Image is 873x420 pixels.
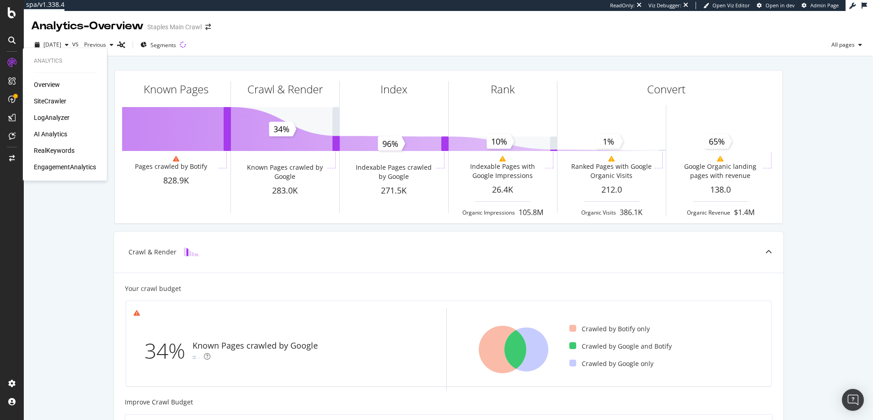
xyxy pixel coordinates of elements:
a: Admin Page [802,2,839,9]
div: Crawled by Botify only [569,324,650,334]
button: [DATE] [31,38,72,52]
div: Crawled by Google only [569,359,653,368]
button: Previous [80,38,117,52]
div: Pages crawled by Botify [135,162,207,171]
span: All pages [828,41,855,48]
button: All pages [828,38,866,52]
button: Segments [137,38,180,52]
div: 283.0K [231,185,339,197]
div: Indexable Pages with Google Impressions [461,162,543,180]
div: ReadOnly: [610,2,635,9]
div: 26.4K [449,184,557,196]
span: 2025 Aug. 8th [43,41,61,48]
a: EngagementAnalytics [34,162,96,172]
div: Your crawl budget [125,284,181,293]
div: Staples Main Crawl [147,22,202,32]
div: Crawl & Render [247,81,323,97]
img: block-icon [184,248,198,256]
a: RealKeywords [34,146,75,155]
div: 828.9K [122,175,230,187]
div: Known Pages crawled by Google [244,163,326,181]
span: vs [72,39,80,48]
img: Equal [193,356,196,359]
div: Crawled by Google and Botify [569,342,672,351]
div: Viz Debugger: [648,2,681,9]
a: SiteCrawler [34,97,66,106]
a: AI Analytics [34,129,67,139]
span: Open Viz Editor [712,2,750,9]
div: Known Pages crawled by Google [193,340,318,352]
a: LogAnalyzer [34,113,70,122]
a: Open Viz Editor [703,2,750,9]
div: Crawl & Render [129,248,177,257]
div: Improve Crawl Budget [125,398,772,407]
div: Index [380,81,407,97]
a: Open in dev [757,2,795,9]
span: Previous [80,41,106,48]
span: Segments [150,41,176,49]
div: 105.8M [519,207,543,218]
div: 34% [145,336,193,366]
div: arrow-right-arrow-left [205,24,211,30]
div: - [198,353,200,362]
a: Overview [34,80,60,89]
div: Analytics [34,57,96,65]
div: 271.5K [340,185,448,197]
div: Rank [491,81,515,97]
div: Analytics - Overview [31,18,144,34]
span: Open in dev [766,2,795,9]
span: Admin Page [810,2,839,9]
div: Organic Impressions [462,209,515,216]
div: Known Pages [144,81,209,97]
div: Open Intercom Messenger [842,389,864,411]
div: Indexable Pages crawled by Google [353,163,434,181]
